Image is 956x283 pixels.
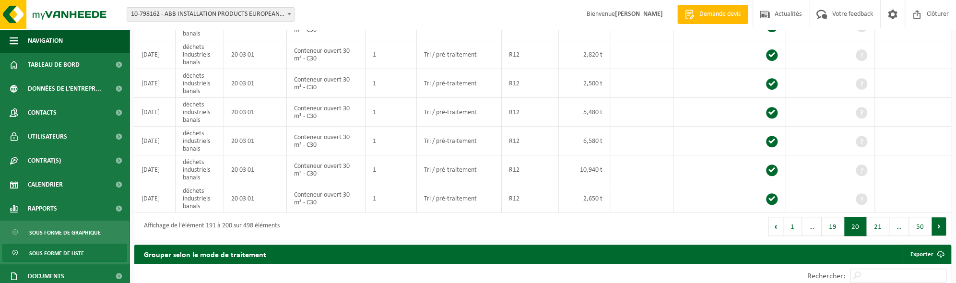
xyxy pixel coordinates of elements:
[559,69,610,98] td: 2,500 t
[224,69,287,98] td: 20 03 01
[417,155,502,184] td: Tri / pré-traitement
[134,245,276,263] h2: Grouper selon le mode de traitement
[559,40,610,69] td: 2,820 t
[932,217,946,236] button: Next
[28,101,57,125] span: Contacts
[559,184,610,213] td: 2,650 t
[176,127,224,155] td: déchets industriels banals
[287,127,366,155] td: Conteneur ouvert 30 m³ - C30
[417,40,502,69] td: Tri / pré-traitement
[176,184,224,213] td: déchets industriels banals
[134,127,176,155] td: [DATE]
[28,173,63,197] span: Calendrier
[176,98,224,127] td: déchets industriels banals
[783,217,802,236] button: 1
[502,155,559,184] td: R12
[502,40,559,69] td: R12
[366,127,417,155] td: 1
[559,98,610,127] td: 5,480 t
[134,40,176,69] td: [DATE]
[417,98,502,127] td: Tri / pré-traitement
[697,10,743,19] span: Demande devis
[224,184,287,213] td: 20 03 01
[822,217,844,236] button: 19
[287,40,366,69] td: Conteneur ouvert 30 m³ - C30
[28,197,57,221] span: Rapports
[176,69,224,98] td: déchets industriels banals
[287,155,366,184] td: Conteneur ouvert 30 m³ - C30
[127,8,294,21] span: 10-798162 - ABB INSTALLATION PRODUCTS EUROPEAN CENTRE SA - HOUDENG-GOEGNIES
[417,127,502,155] td: Tri / pré-traitement
[559,155,610,184] td: 10,940 t
[134,98,176,127] td: [DATE]
[366,155,417,184] td: 1
[2,223,127,241] a: Sous forme de graphique
[176,155,224,184] td: déchets industriels banals
[889,217,909,236] span: …
[287,69,366,98] td: Conteneur ouvert 30 m³ - C30
[28,77,101,101] span: Données de l'entrepr...
[127,7,295,22] span: 10-798162 - ABB INSTALLATION PRODUCTS EUROPEAN CENTRE SA - HOUDENG-GOEGNIES
[366,40,417,69] td: 1
[139,218,280,235] div: Affichage de l'élément 191 à 200 sur 498 éléments
[176,40,224,69] td: déchets industriels banals
[502,184,559,213] td: R12
[417,184,502,213] td: Tri / pré-traitement
[502,98,559,127] td: R12
[224,127,287,155] td: 20 03 01
[677,5,748,24] a: Demande devis
[807,272,845,280] label: Rechercher:
[29,244,84,262] span: Sous forme de liste
[502,127,559,155] td: R12
[909,217,932,236] button: 50
[134,69,176,98] td: [DATE]
[844,217,867,236] button: 20
[615,11,663,18] strong: [PERSON_NAME]
[28,125,67,149] span: Utilisateurs
[559,127,610,155] td: 6,580 t
[287,184,366,213] td: Conteneur ouvert 30 m³ - C30
[224,98,287,127] td: 20 03 01
[134,155,176,184] td: [DATE]
[802,217,822,236] span: …
[224,155,287,184] td: 20 03 01
[768,217,783,236] button: Previous
[134,184,176,213] td: [DATE]
[867,217,889,236] button: 21
[366,69,417,98] td: 1
[29,224,101,242] span: Sous forme de graphique
[2,244,127,262] a: Sous forme de liste
[417,69,502,98] td: Tri / pré-traitement
[224,40,287,69] td: 20 03 01
[366,184,417,213] td: 1
[28,149,61,173] span: Contrat(s)
[502,69,559,98] td: R12
[903,245,950,264] a: Exporter
[366,98,417,127] td: 1
[28,29,63,53] span: Navigation
[28,53,80,77] span: Tableau de bord
[287,98,366,127] td: Conteneur ouvert 30 m³ - C30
